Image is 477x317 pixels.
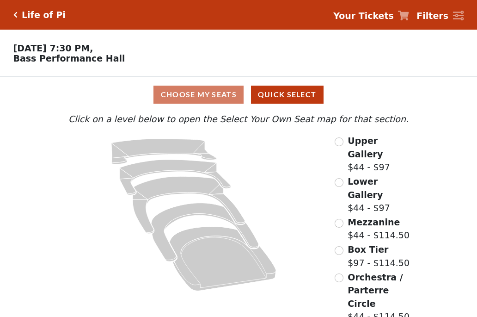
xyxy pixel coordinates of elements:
[333,9,409,23] a: Your Tickets
[348,136,383,159] span: Upper Gallery
[348,272,403,309] span: Orchestra / Parterre Circle
[251,86,324,104] button: Quick Select
[416,9,464,23] a: Filters
[120,160,231,195] path: Lower Gallery - Seats Available: 53
[348,134,411,174] label: $44 - $97
[348,216,410,242] label: $44 - $114.50
[111,139,217,164] path: Upper Gallery - Seats Available: 311
[13,12,18,18] a: Click here to go back to filters
[348,217,400,227] span: Mezzanine
[348,176,383,200] span: Lower Gallery
[170,227,276,291] path: Orchestra / Parterre Circle - Seats Available: 12
[333,11,394,21] strong: Your Tickets
[416,11,448,21] strong: Filters
[66,112,411,126] p: Click on a level below to open the Select Your Own Seat map for that section.
[22,10,66,20] h5: Life of Pi
[348,175,411,215] label: $44 - $97
[348,243,410,269] label: $97 - $114.50
[348,244,388,255] span: Box Tier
